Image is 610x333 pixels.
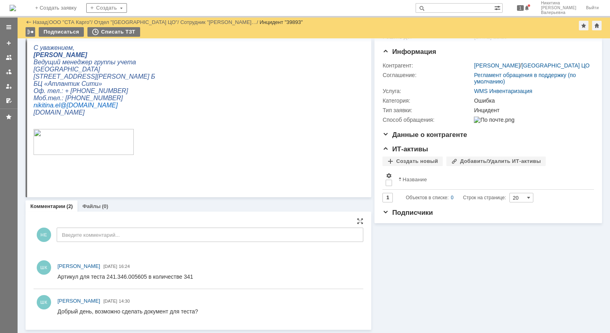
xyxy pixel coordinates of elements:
div: На всю страницу [357,218,363,224]
div: Категория: [382,97,472,104]
div: / [94,19,180,25]
div: (0) [102,203,108,209]
span: 16:24 [119,264,130,269]
span: [PERSON_NAME] [541,6,576,10]
span: 14:30 [119,299,130,303]
a: Регламент обращения в поддержку (по умолчанию) [474,72,576,85]
span: [DATE] [103,264,117,269]
div: / [474,62,590,69]
span: ИТ-активы [382,145,428,153]
div: Работа с массовостью [26,27,35,37]
div: Название [402,176,427,182]
span: Информация [382,48,436,55]
a: [PERSON_NAME] [57,297,100,305]
span: Расширенный поиск [494,4,502,11]
div: Инцидент [474,107,590,113]
div: Создать [86,3,127,13]
a: WMS Инвентаризация [474,88,532,94]
span: Никитина [541,1,576,6]
img: По почте.png [474,117,514,123]
img: logo [10,5,16,11]
div: / [180,19,260,25]
div: Контрагент: [382,62,472,69]
span: [PERSON_NAME] [57,263,100,269]
div: / [49,19,94,25]
a: Файлы [82,203,101,209]
div: Инцидент "39893" [259,19,303,25]
a: Перейти на домашнюю страницу [10,5,16,11]
span: el [22,89,26,96]
a: Мои согласования [2,94,15,107]
a: Назад [33,19,48,25]
div: 0 [451,193,454,202]
div: Соглашение: [382,72,472,78]
span: Объектов в списке: [406,195,448,200]
a: Мои заявки [2,80,15,93]
a: [GEOGRAPHIC_DATA] ЦО [521,62,590,69]
a: [PERSON_NAME] [474,62,520,69]
span: Настройки [386,172,392,179]
a: Сотрудник "[PERSON_NAME]… [180,19,257,25]
div: Услуга: [382,88,472,94]
div: Тип заявки: [382,107,472,113]
div: Сделать домашней страницей [592,21,602,30]
a: Отдел "[GEOGRAPHIC_DATA] ЦО" [94,19,178,25]
i: Строк на странице: [406,193,506,202]
a: Комментарии [30,203,65,209]
span: 1 [517,5,524,11]
span: [PERSON_NAME] [57,298,100,304]
a: ООО "СТА Карго" [49,19,91,25]
div: Добавить в избранное [579,21,588,30]
span: Подписчики [382,209,433,216]
span: НЕ [37,228,51,242]
div: | [48,19,49,25]
span: Валерьевна [541,10,576,15]
div: (2) [67,203,73,209]
a: Заявки на командах [2,51,15,64]
span: [DATE] [103,299,117,303]
div: Ошибка [474,97,590,104]
a: [PERSON_NAME] [57,262,100,270]
span: Данные о контрагенте [382,131,467,139]
span: @[DOMAIN_NAME] [27,89,84,96]
th: Название [395,169,588,190]
span: . [20,89,22,96]
a: Заявки в моей ответственности [2,65,15,78]
div: Способ обращения: [382,117,472,123]
a: Создать заявку [2,37,15,50]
